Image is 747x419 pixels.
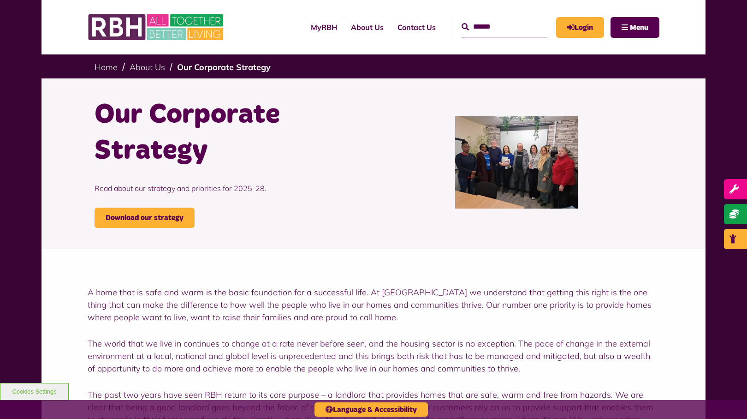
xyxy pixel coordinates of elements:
[88,286,659,323] p: A home that is safe and warm is the basic foundation for a successful life. At [GEOGRAPHIC_DATA] ...
[556,17,604,38] a: MyRBH
[95,208,195,228] a: Download our strategy
[705,377,747,419] iframe: Netcall Web Assistant for live chat
[95,97,367,169] h1: Our Corporate Strategy
[304,15,344,40] a: MyRBH
[95,169,367,208] p: Read about our strategy and priorities for 2025-28.
[95,62,118,72] a: Home
[130,62,165,72] a: About Us
[344,15,391,40] a: About Us
[314,402,428,417] button: Language & Accessibility
[455,116,578,209] img: P15 Communities
[611,17,659,38] button: Navigation
[88,337,659,375] p: The world that we live in continues to change at a rate never before seen, and the housing sector...
[630,24,648,31] span: Menu
[391,15,443,40] a: Contact Us
[177,62,271,72] a: Our Corporate Strategy
[88,9,226,45] img: RBH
